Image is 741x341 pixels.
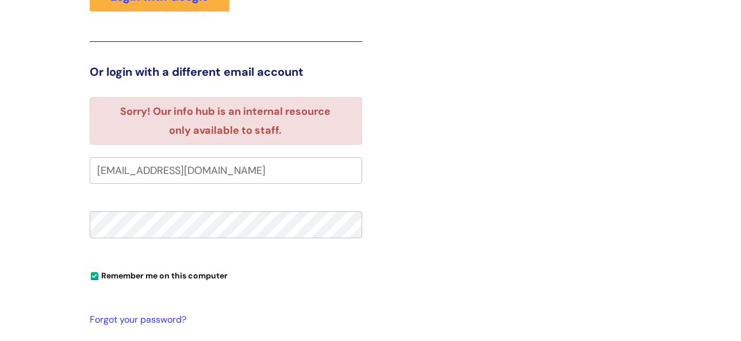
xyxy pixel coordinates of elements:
[90,312,356,328] a: Forgot your password?
[90,65,362,79] h3: Or login with a different email account
[110,102,341,139] li: Sorry! Our info hub is an internal resource only available to staff.
[91,273,98,280] input: Remember me on this computer
[90,266,362,284] div: You can uncheck this option if you're logging in from a shared device
[90,157,362,184] input: Your e-mail address
[90,268,228,281] label: Remember me on this computer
